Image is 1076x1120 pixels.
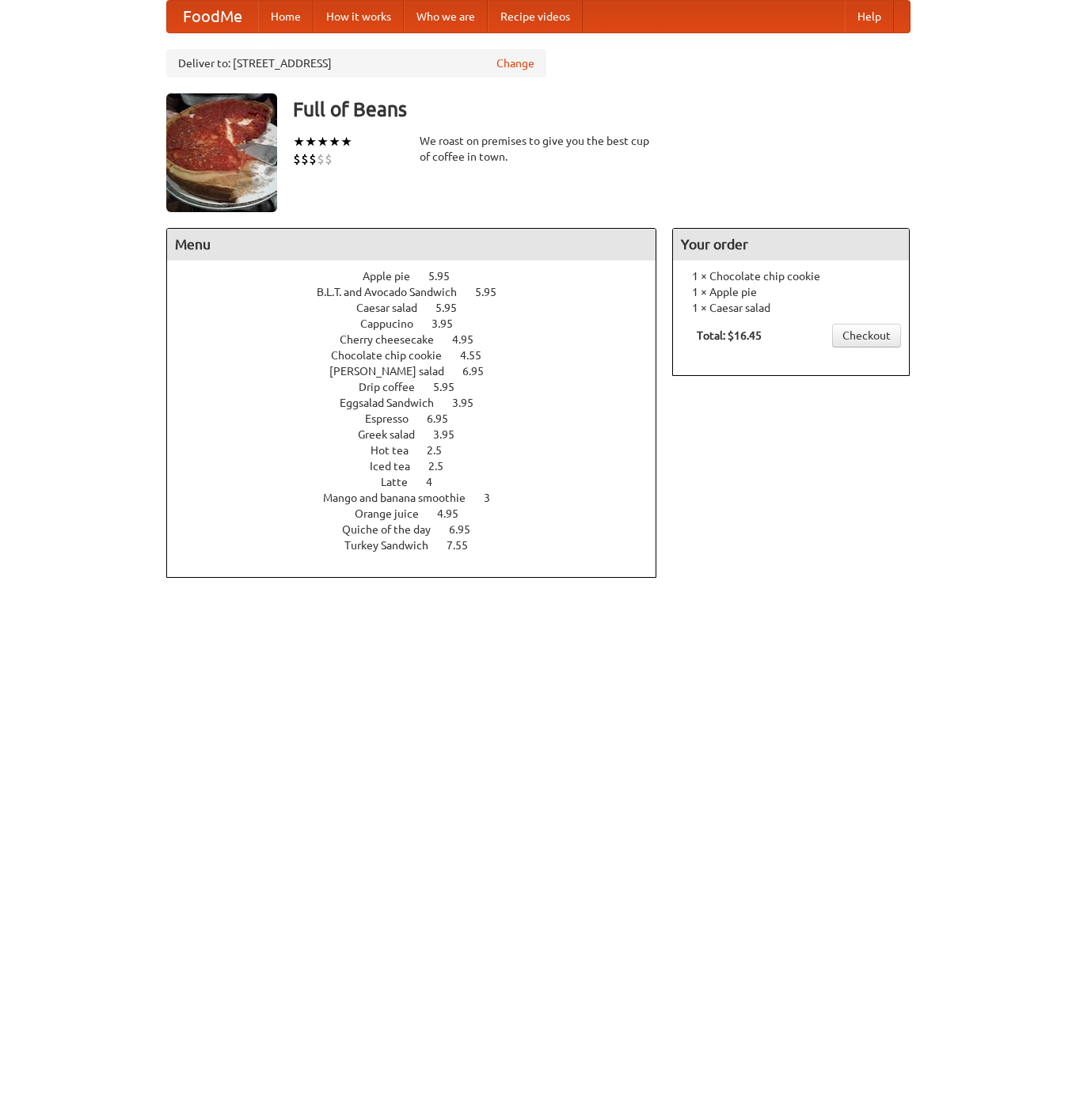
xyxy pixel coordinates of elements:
[370,460,473,473] a: Iced tea 2.5
[363,270,426,283] span: Apple pie
[309,150,317,168] li: $
[845,1,894,32] a: Help
[832,324,901,347] a: Checkout
[340,397,503,409] a: Eggsalad Sandwich 3.95
[359,381,484,393] a: Drip coffee 5.95
[427,412,464,425] span: 6.95
[317,150,325,168] li: $
[166,49,546,78] div: Deliver to: [STREET_ADDRESS]
[432,317,469,330] span: 3.95
[681,300,901,316] li: 1 × Caesar salad
[360,317,482,330] a: Cappucino 3.95
[426,476,448,488] span: 4
[331,349,511,362] a: Chocolate chip cookie 4.55
[381,476,462,488] a: Latte 4
[365,412,477,425] a: Espresso 6.95
[427,444,458,457] span: 2.5
[329,133,340,150] li: ★
[344,539,497,552] a: Turkey Sandwich 7.55
[166,93,277,212] img: angular.jpg
[340,333,503,346] a: Cherry cheesecake 4.95
[358,428,431,441] span: Greek salad
[355,507,488,520] a: Orange juice 4.95
[305,133,317,150] li: ★
[428,460,459,473] span: 2.5
[460,349,497,362] span: 4.55
[329,365,460,378] span: [PERSON_NAME] salad
[452,333,489,346] span: 4.95
[435,302,473,314] span: 5.95
[167,1,258,32] a: FoodMe
[681,284,901,300] li: 1 × Apple pie
[359,381,431,393] span: Drip coffee
[293,93,911,125] h3: Full of Beans
[428,270,466,283] span: 5.95
[293,133,305,150] li: ★
[365,412,424,425] span: Espresso
[475,286,512,298] span: 5.95
[381,476,424,488] span: Latte
[301,150,309,168] li: $
[323,492,519,504] a: Mango and banana smoothie 3
[673,229,909,260] h4: Your order
[452,397,489,409] span: 3.95
[340,333,450,346] span: Cherry cheesecake
[437,507,474,520] span: 4.95
[681,268,901,284] li: 1 × Chocolate chip cookie
[342,523,500,536] a: Quiche of the day 6.95
[317,133,329,150] li: ★
[404,1,488,32] a: Who we are
[370,460,426,473] span: Iced tea
[293,150,301,168] li: $
[325,150,333,168] li: $
[433,381,470,393] span: 5.95
[371,444,424,457] span: Hot tea
[258,1,314,32] a: Home
[484,492,506,504] span: 3
[462,365,500,378] span: 6.95
[323,492,481,504] span: Mango and banana smoothie
[356,302,433,314] span: Caesar salad
[314,1,404,32] a: How it works
[317,286,526,298] a: B.L.T. and Avocado Sandwich 5.95
[433,428,470,441] span: 3.95
[449,523,486,536] span: 6.95
[358,428,484,441] a: Greek salad 3.95
[697,329,762,342] b: Total: $16.45
[167,229,656,260] h4: Menu
[420,133,657,165] div: We roast on premises to give you the best cup of coffee in town.
[360,317,429,330] span: Cappucino
[447,539,484,552] span: 7.55
[329,365,513,378] a: [PERSON_NAME] salad 6.95
[363,270,479,283] a: Apple pie 5.95
[344,539,444,552] span: Turkey Sandwich
[355,507,435,520] span: Orange juice
[496,55,534,71] a: Change
[340,133,352,150] li: ★
[317,286,473,298] span: B.L.T. and Avocado Sandwich
[356,302,486,314] a: Caesar salad 5.95
[488,1,583,32] a: Recipe videos
[342,523,447,536] span: Quiche of the day
[340,397,450,409] span: Eggsalad Sandwich
[331,349,458,362] span: Chocolate chip cookie
[371,444,471,457] a: Hot tea 2.5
